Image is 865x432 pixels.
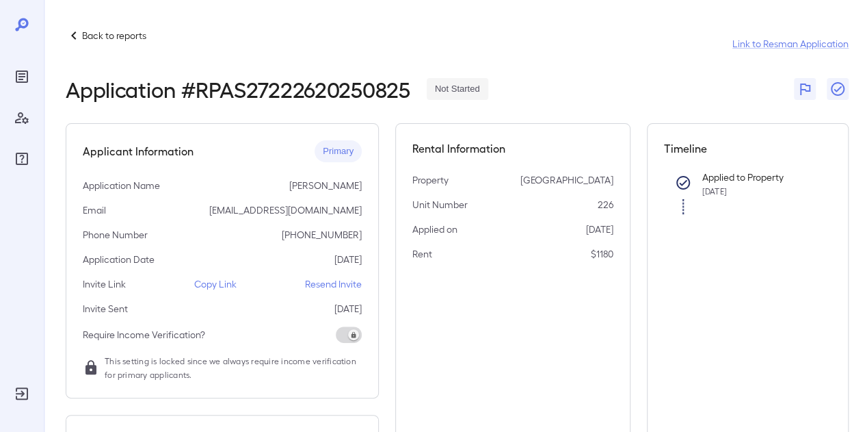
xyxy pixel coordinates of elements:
span: This setting is locked since we always require income verification for primary applicants. [105,354,362,381]
p: Email [83,203,106,217]
p: Copy Link [194,277,237,291]
p: Application Date [83,253,155,266]
p: Back to reports [82,29,146,42]
p: [PERSON_NAME] [289,179,362,192]
h2: Application # RPAS27222620250825 [66,77,410,101]
h5: Applicant Information [83,143,194,160]
p: [DATE] [334,253,362,266]
span: [DATE] [702,186,727,196]
p: [GEOGRAPHIC_DATA] [520,173,613,187]
span: Not Started [427,83,488,96]
button: Flag Report [794,78,816,100]
p: 226 [598,198,613,212]
p: Invite Sent [83,302,128,316]
span: Primary [315,145,362,158]
h5: Rental Information [412,140,613,157]
p: [PHONE_NUMBER] [282,228,362,242]
button: Close Report [827,78,849,100]
h5: Timeline [664,140,832,157]
a: Link to Resman Application [732,37,849,51]
p: [EMAIL_ADDRESS][DOMAIN_NAME] [209,203,362,217]
p: Phone Number [83,228,148,242]
p: [DATE] [334,302,362,316]
p: Invite Link [83,277,126,291]
p: Unit Number [412,198,468,212]
p: Resend Invite [305,277,362,291]
p: Applied to Property [702,170,810,184]
div: FAQ [11,148,33,170]
p: Applied on [412,223,457,236]
div: Manage Users [11,107,33,129]
p: Rent [412,247,432,261]
p: $1180 [591,247,613,261]
div: Log Out [11,383,33,405]
p: Property [412,173,449,187]
div: Reports [11,66,33,88]
p: Require Income Verification? [83,328,205,342]
p: Application Name [83,179,160,192]
p: [DATE] [586,223,613,236]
